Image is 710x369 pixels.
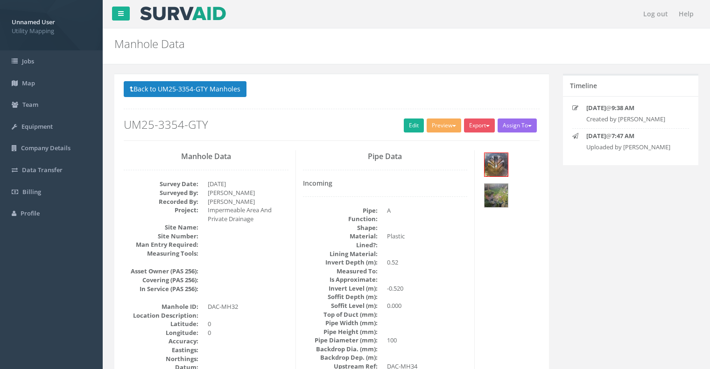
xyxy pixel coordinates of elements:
h2: UM25-3354-GTY [124,118,540,131]
strong: 9:38 AM [612,104,634,112]
a: Unnamed User Utility Mapping [12,15,91,35]
span: Data Transfer [22,166,63,174]
dt: Recorded By: [124,197,198,206]
dd: [PERSON_NAME] [208,197,288,206]
strong: 7:47 AM [612,132,634,140]
dt: Measured To: [303,267,378,276]
dt: Soffit Level (m): [303,301,378,310]
dd: 0 [208,320,288,328]
button: Back to UM25-3354-GTY Manholes [124,81,246,97]
span: Jobs [22,57,34,65]
dt: Backdrop Dia. (mm): [303,345,378,354]
dd: Impermeable Area And Private Drainage [208,206,288,223]
p: Created by [PERSON_NAME] [586,115,682,124]
dt: Man Entry Required: [124,240,198,249]
dt: Longitude: [124,328,198,337]
dt: Pipe Width (mm): [303,319,378,327]
dt: Soffit Depth (m): [303,292,378,301]
button: Export [464,118,495,132]
span: Map [22,79,35,87]
a: Edit [404,118,424,132]
dd: 100 [387,336,468,345]
dt: Invert Depth (m): [303,258,378,267]
dt: Site Number: [124,232,198,241]
dd: 0.000 [387,301,468,310]
span: Equipment [21,122,53,131]
dt: Northings: [124,355,198,363]
dt: Function: [303,215,378,223]
dt: Pipe Height (mm): [303,327,378,336]
dt: Asset Owner (PAS 256): [124,267,198,276]
span: Billing [22,188,41,196]
h5: Timeline [570,82,597,89]
span: Utility Mapping [12,27,91,35]
button: Preview [427,118,461,132]
dt: Pipe Diameter (mm): [303,336,378,345]
span: Company Details [21,144,70,152]
dd: A [387,206,468,215]
dt: Pipe: [303,206,378,215]
dt: Top of Duct (mm): [303,310,378,319]
dt: Lining Material: [303,250,378,258]
h4: Incoming [303,180,468,187]
dt: In Service (PAS 256): [124,285,198,293]
dt: Backdrop Dep. (m): [303,353,378,362]
p: @ [586,104,682,112]
dt: Lined?: [303,241,378,250]
dt: Measuring Tools: [124,249,198,258]
dt: Location Description: [124,311,198,320]
dt: Accuracy: [124,337,198,346]
dt: Project: [124,206,198,215]
dd: [PERSON_NAME] [208,188,288,197]
h3: Pipe Data [303,153,468,161]
dd: [DATE] [208,180,288,188]
dt: Covering (PAS 256): [124,276,198,285]
p: @ [586,132,682,140]
strong: [DATE] [586,132,606,140]
span: Profile [21,209,40,217]
dt: Material: [303,232,378,241]
strong: Unnamed User [12,18,55,26]
dt: Invert Level (m): [303,284,378,293]
img: e00e6acc-88a0-ca8f-a0e6-066e7db7e92b_339881f2-243f-2930-1a54-94a451161fc0_thumb.jpg [485,184,508,207]
span: Team [22,100,38,109]
img: e00e6acc-88a0-ca8f-a0e6-066e7db7e92b_1ea2e55a-64b7-af0c-a2ba-714a4d53a51f_thumb.jpg [485,153,508,176]
strong: [DATE] [586,104,606,112]
dt: Eastings: [124,346,198,355]
h2: Manhole Data [114,38,599,50]
dd: DAC-MH32 [208,302,288,311]
dt: Latitude: [124,320,198,328]
dt: Site Name: [124,223,198,232]
p: Uploaded by [PERSON_NAME] [586,143,682,152]
dd: 0 [208,328,288,337]
dd: Plastic [387,232,468,241]
dd: -0.520 [387,284,468,293]
dt: Is Approximate: [303,275,378,284]
button: Assign To [498,118,537,132]
h3: Manhole Data [124,153,288,161]
dd: 0.52 [387,258,468,267]
dt: Shape: [303,223,378,232]
dt: Surveyed By: [124,188,198,197]
dt: Survey Date: [124,180,198,188]
dt: Manhole ID: [124,302,198,311]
